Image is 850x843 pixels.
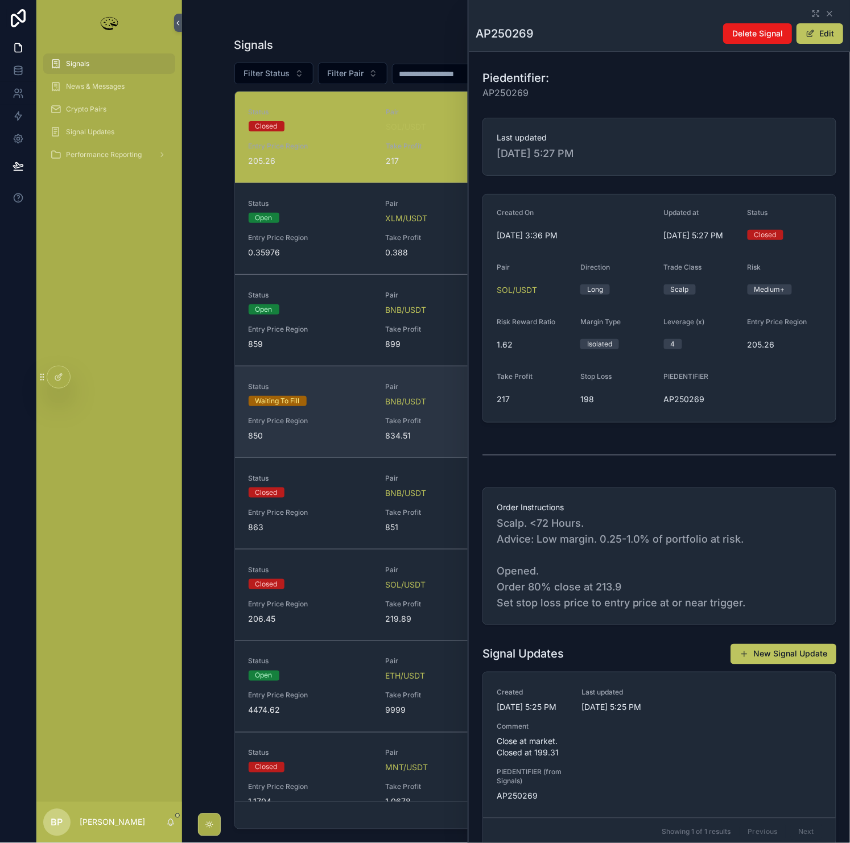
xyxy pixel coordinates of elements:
[662,828,731,837] span: Showing 1 of 1 results
[386,199,509,208] span: Pair
[386,522,509,533] span: 851
[723,23,792,44] button: Delete Signal
[580,263,610,271] span: Direction
[671,339,675,349] div: 4
[249,691,372,700] span: Entry Price Region
[386,705,509,716] span: 9999
[581,688,653,697] span: Last updated
[497,515,822,611] span: Scalp. <72 Hours. Advice: Low margin. 0.25-1.0% of portfolio at risk. Opened. Order 80% close at ...
[328,68,364,79] span: Filter Pair
[36,46,182,180] div: scrollable content
[235,640,798,732] a: StatusOpenPairETH/USDTUpdated at[DATE] 2:22 PMPIEDENTIFIERAP250264Entry Price Region4474.62Take P...
[66,105,106,114] span: Crypto Pairs
[249,565,372,575] span: Status
[497,791,568,802] span: AP250269
[797,23,843,44] button: Edit
[664,317,705,326] span: Leverage (x)
[386,474,509,483] span: Pair
[664,263,702,271] span: Trade Class
[255,121,278,131] div: Closed
[497,317,555,326] span: Risk Reward Ratio
[386,155,509,167] span: 217
[255,396,300,406] div: Waiting To Fill
[497,230,655,241] span: [DATE] 3:36 PM
[249,338,372,350] span: 859
[386,762,428,774] span: MNT/USDT
[386,396,427,407] a: BNB/USDT
[234,37,274,53] h1: Signals
[497,688,568,697] span: Created
[66,150,142,159] span: Performance Reporting
[249,199,372,208] span: Status
[235,549,798,640] a: StatusClosedPairSOL/USDTUpdated at[DATE] 3:40 PMPIEDENTIFIERAP250263Entry Price Region206.45Take ...
[664,372,709,381] span: PIEDENTIFIER
[249,600,372,609] span: Entry Price Region
[580,317,621,326] span: Margin Type
[386,304,427,316] span: BNB/USDT
[386,579,426,590] span: SOL/USDT
[386,600,509,609] span: Take Profit
[235,183,798,274] a: StatusOpenPairXLM/USDTUpdated at[DATE] 4:48 PMPIEDENTIFIERAP250268Entry Price Region0.35976Take P...
[235,366,798,457] a: StatusWaiting To FillPairBNB/USDTUpdated at[DATE] 6:33 AMPIEDENTIFIERAP250267Entry Price Region85...
[249,705,372,716] span: 4474.62
[66,82,125,91] span: News & Messages
[386,233,509,242] span: Take Profit
[51,816,63,829] span: BP
[249,749,372,758] span: Status
[482,646,564,662] h1: Signal Updates
[386,487,427,499] a: BNB/USDT
[386,108,509,117] span: Pair
[386,382,509,391] span: Pair
[386,796,509,808] span: 1.0678
[235,732,798,824] a: StatusClosedPairMNT/USDTUpdated at[DATE] 9:03 AMPIEDENTIFIERAP250261Entry Price Region1.1704Take ...
[80,817,145,828] p: [PERSON_NAME]
[249,247,372,258] span: 0.35976
[580,372,612,381] span: Stop Loss
[386,671,426,682] span: ETH/USDT
[255,487,278,498] div: Closed
[43,99,175,119] a: Crypto Pairs
[386,749,509,758] span: Pair
[748,317,807,326] span: Entry Price Region
[386,416,509,425] span: Take Profit
[732,28,783,39] span: Delete Signal
[249,474,372,483] span: Status
[497,132,822,143] span: Last updated
[386,338,509,350] span: 899
[482,86,549,100] span: AP250269
[386,247,509,258] span: 0.388
[754,284,785,295] div: Medium+
[748,263,761,271] span: Risk
[255,579,278,589] div: Closed
[748,208,768,217] span: Status
[497,768,568,786] span: PIEDENTIFIER (from Signals)
[249,657,372,666] span: Status
[255,304,273,315] div: Open
[386,121,426,133] a: SOL/USDT
[244,68,290,79] span: Filter Status
[43,53,175,74] a: Signals
[386,291,509,300] span: Pair
[476,26,534,42] h1: AP250269
[497,702,568,713] span: [DATE] 5:25 PM
[497,263,510,271] span: Pair
[386,213,428,224] a: XLM/USDT
[497,502,822,513] span: Order Instructions
[497,146,822,162] span: [DATE] 5:27 PM
[249,783,372,792] span: Entry Price Region
[497,339,571,350] span: 1.62
[497,372,533,381] span: Take Profit
[249,416,372,425] span: Entry Price Region
[255,762,278,772] div: Closed
[249,108,372,117] span: Status
[98,14,121,32] img: App logo
[497,284,537,296] a: SOL/USDT
[497,722,822,732] span: Comment
[386,657,509,666] span: Pair
[235,92,798,183] a: StatusClosedPairSOL/USDTUpdated at[DATE] 5:27 PMPIEDENTIFIERAP250269Entry Price Region205.26Take ...
[664,208,699,217] span: Updated at
[249,382,372,391] span: Status
[386,691,509,700] span: Take Profit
